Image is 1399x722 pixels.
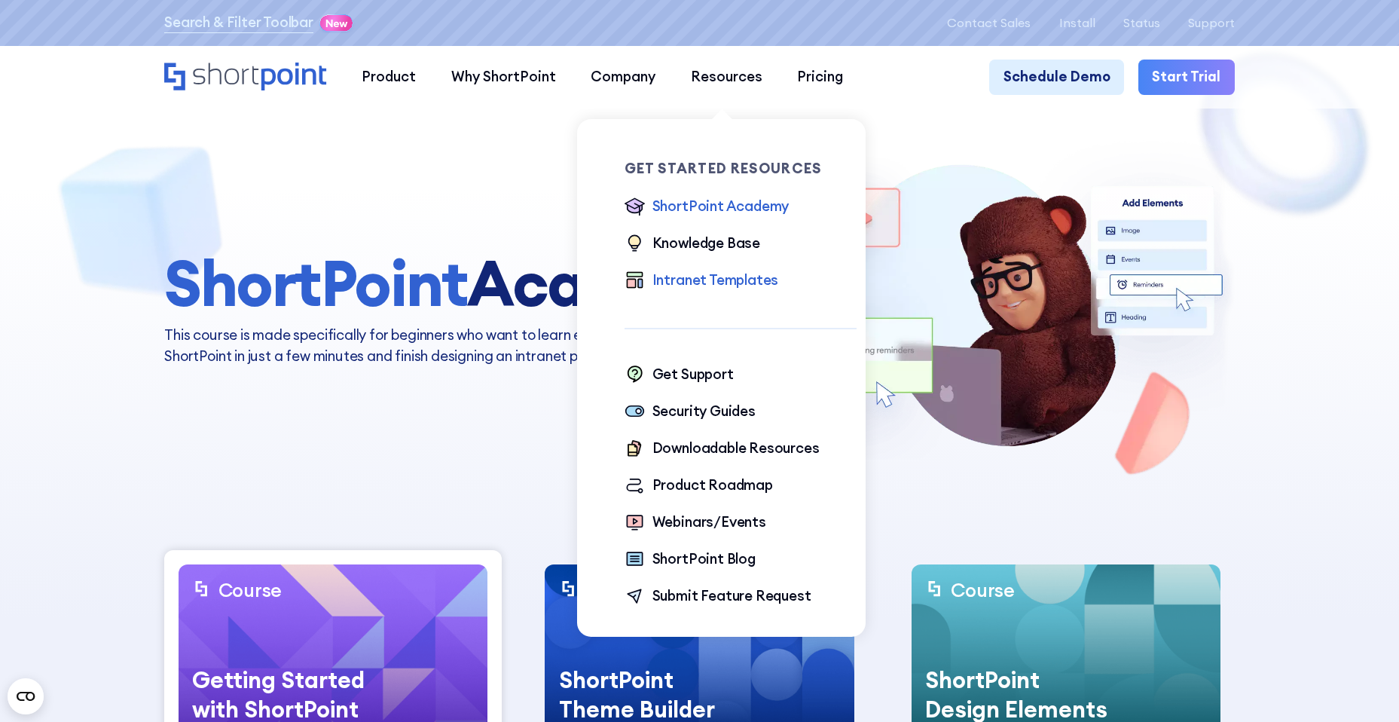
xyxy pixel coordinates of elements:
a: Downloadable Resources [625,438,820,460]
div: Resources [691,66,762,87]
a: Support [1188,16,1235,30]
a: Contact Sales [947,16,1031,30]
a: Product [344,60,433,94]
a: Get Support [625,364,734,387]
a: Product Roadmap [625,475,773,497]
iframe: Chat Widget [1128,547,1399,722]
div: Pricing [797,66,843,87]
a: Search & Filter Toolbar [164,12,313,33]
a: ShortPoint Blog [625,549,756,571]
h1: Academy [164,249,746,318]
a: Install [1059,16,1095,30]
div: Security Guides [652,401,756,422]
a: Submit Feature Request [625,586,811,608]
a: Company [573,60,673,94]
div: ShortPoint Academy [652,196,790,217]
div: Why ShortPoint [451,66,556,87]
div: Company [591,66,655,87]
p: This course is made specifically for beginners who want to learn everything about ShortPoint in j... [164,325,746,367]
span: ShortPoint [164,243,467,323]
a: Start Trial [1138,60,1235,94]
div: Intranet Templates [652,270,779,291]
a: Webinars/Events [625,512,766,534]
div: Knowledge Base [652,233,760,254]
div: Submit Feature Request [652,586,811,607]
a: Why ShortPoint [434,60,573,94]
div: Course [951,578,1015,603]
a: Knowledge Base [625,233,761,255]
div: Product [362,66,416,87]
div: Product Roadmap [652,475,773,496]
div: Get Started Resources [625,161,857,176]
a: Home [164,63,327,93]
button: Open CMP widget [8,678,44,714]
div: ShortPoint Blog [652,549,756,570]
div: Downloadable Resources [652,438,820,459]
div: Get Support [652,364,734,385]
a: Status [1123,16,1160,30]
a: Resources [674,60,780,94]
div: Courses [417,503,982,536]
a: Schedule Demo [989,60,1124,94]
a: Security Guides [625,401,756,424]
a: Pricing [780,60,860,94]
a: Intranet Templates [625,270,779,292]
div: Course [218,578,283,603]
a: ShortPoint Academy [625,196,790,219]
div: Webinars/Events [652,512,766,533]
